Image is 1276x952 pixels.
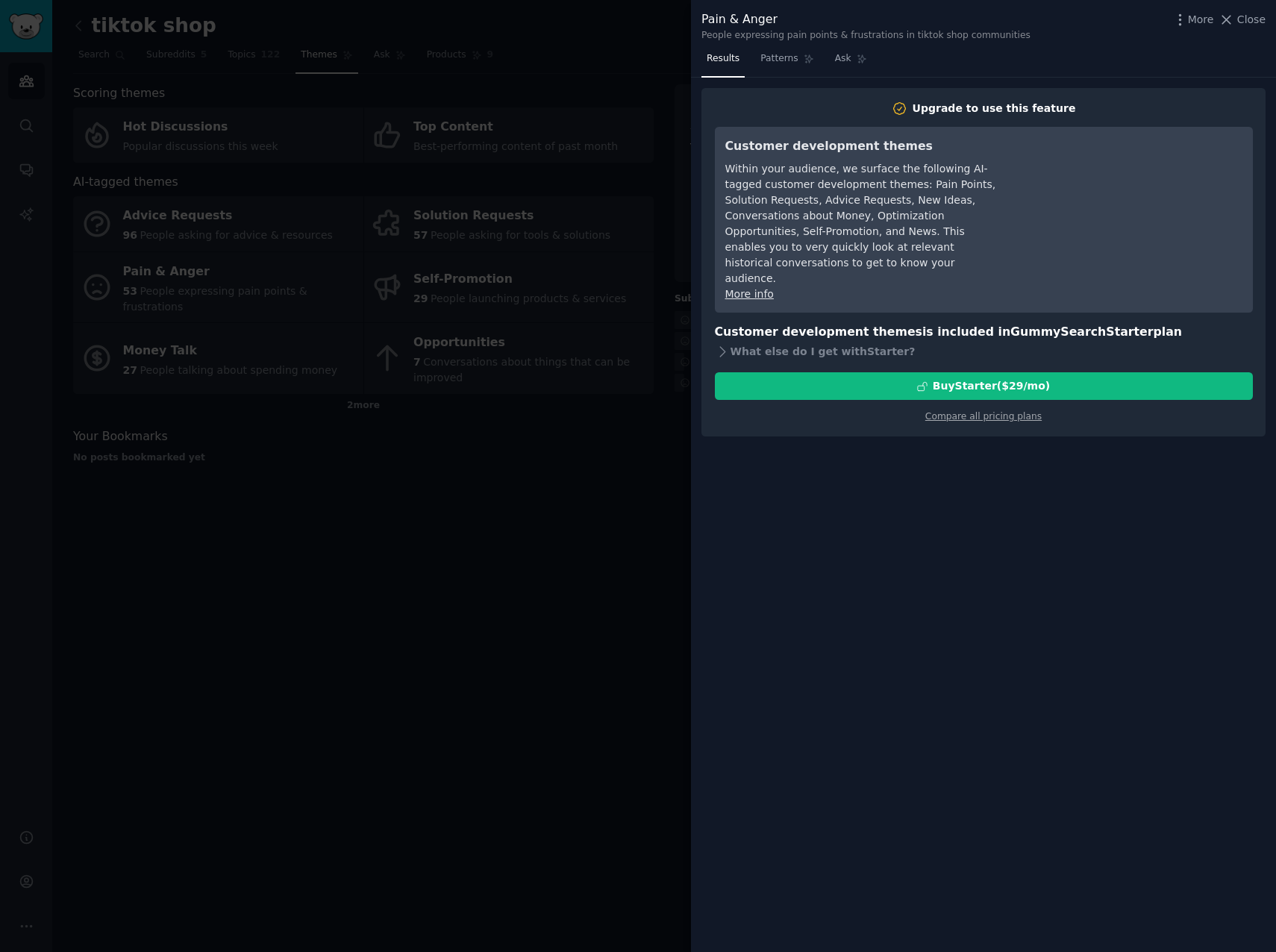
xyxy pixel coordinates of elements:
button: Close [1219,12,1266,28]
a: More info [725,288,774,300]
button: More [1172,12,1214,28]
span: Patterns [760,52,798,66]
div: Buy Starter ($ 29 /mo ) [933,378,1050,394]
a: Compare all pricing plans [925,411,1042,422]
span: Ask [835,52,851,66]
span: More [1188,12,1214,28]
span: Close [1237,12,1266,28]
div: Pain & Anger [701,10,1031,29]
span: GummySearch Starter [1010,325,1153,339]
iframe: YouTube video player [1019,137,1242,249]
div: What else do I get with Starter ? [715,341,1253,362]
span: Results [707,52,739,66]
a: Results [701,47,745,78]
a: Ask [830,47,872,78]
div: Upgrade to use this feature [913,101,1076,116]
a: Patterns [755,47,819,78]
h3: Customer development themes is included in plan [715,323,1253,342]
div: People expressing pain points & frustrations in tiktok shop communities [701,29,1031,43]
button: BuyStarter($29/mo) [715,372,1253,400]
h3: Customer development themes [725,137,998,156]
div: Within your audience, we surface the following AI-tagged customer development themes: Pain Points... [725,161,998,286]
